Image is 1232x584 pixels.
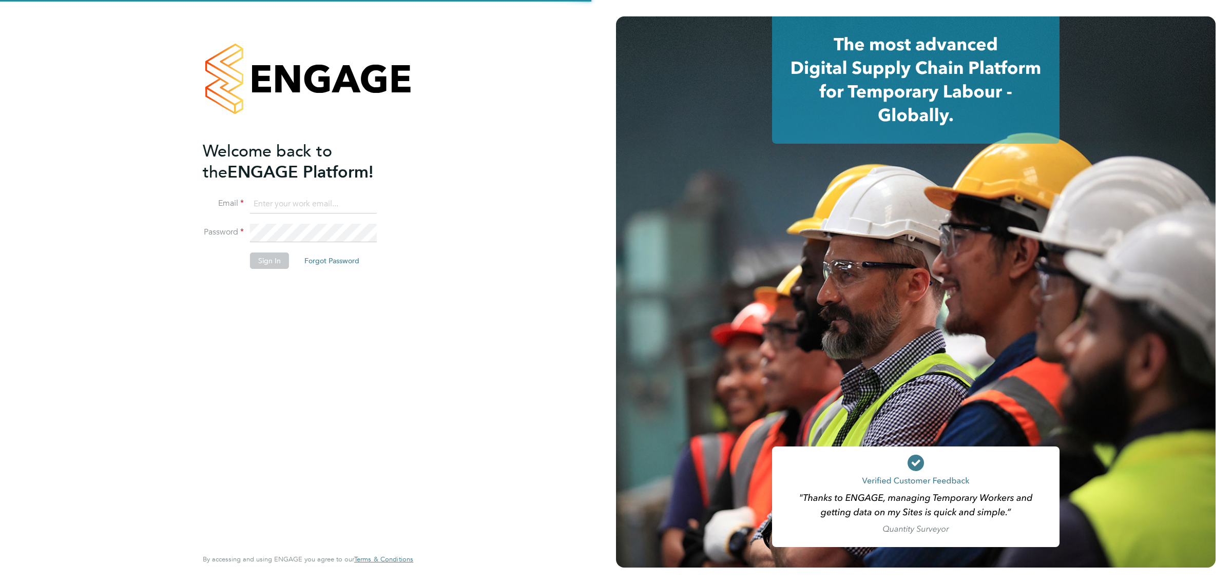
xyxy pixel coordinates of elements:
span: By accessing and using ENGAGE you agree to our [203,555,413,563]
label: Email [203,198,244,209]
input: Enter your work email... [250,195,377,213]
h2: ENGAGE Platform! [203,141,403,183]
label: Password [203,227,244,238]
span: Terms & Conditions [354,555,413,563]
button: Sign In [250,252,289,269]
button: Forgot Password [296,252,368,269]
a: Terms & Conditions [354,555,413,563]
span: Welcome back to the [203,141,332,182]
